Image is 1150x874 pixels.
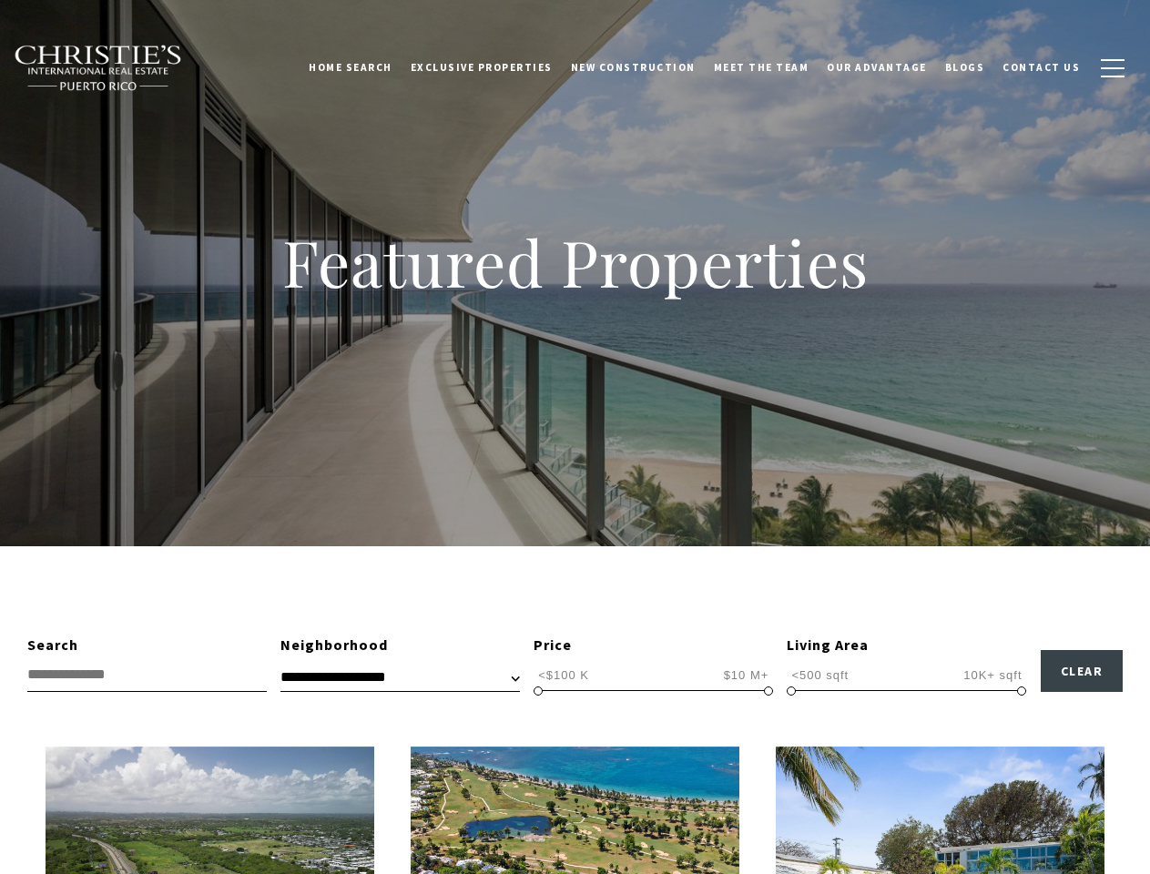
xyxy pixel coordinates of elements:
span: $10 M+ [719,666,774,684]
img: Christie's International Real Estate black text logo [14,45,183,92]
h1: Featured Properties [166,222,985,302]
span: Blogs [945,61,985,74]
div: Search [27,634,267,657]
span: 10K+ sqft [959,666,1026,684]
div: Living Area [787,634,1026,657]
a: New Construction [562,45,705,90]
a: Blogs [936,45,994,90]
button: Clear [1041,650,1124,692]
span: Our Advantage [827,61,927,74]
span: Contact Us [1002,61,1080,74]
a: Meet the Team [705,45,819,90]
a: Exclusive Properties [402,45,562,90]
span: <$100 K [534,666,594,684]
div: Neighborhood [280,634,520,657]
a: Our Advantage [818,45,936,90]
span: New Construction [571,61,696,74]
a: Home Search [300,45,402,90]
span: Exclusive Properties [411,61,553,74]
div: Price [534,634,773,657]
span: <500 sqft [787,666,853,684]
